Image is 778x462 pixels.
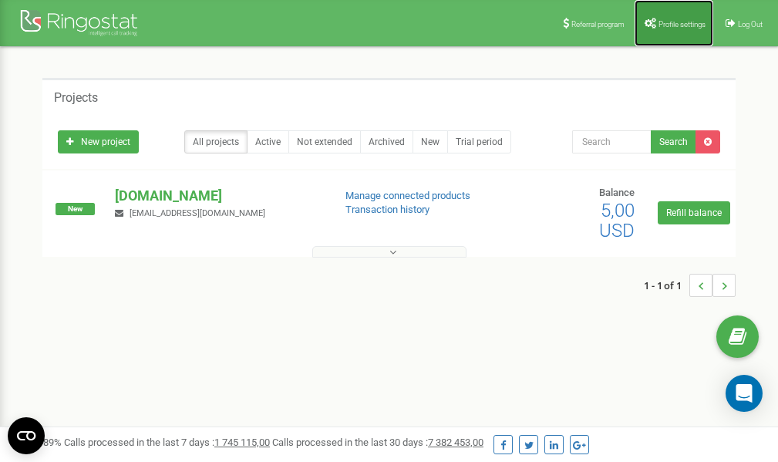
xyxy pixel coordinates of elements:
[184,130,248,153] a: All projects
[54,91,98,105] h5: Projects
[571,20,625,29] span: Referral program
[247,130,289,153] a: Active
[658,20,706,29] span: Profile settings
[447,130,511,153] a: Trial period
[130,208,265,218] span: [EMAIL_ADDRESS][DOMAIN_NAME]
[360,130,413,153] a: Archived
[658,201,730,224] a: Refill balance
[599,200,635,241] span: 5,00 USD
[288,130,361,153] a: Not extended
[413,130,448,153] a: New
[115,186,320,206] p: [DOMAIN_NAME]
[345,204,429,215] a: Transaction history
[58,130,139,153] a: New project
[8,417,45,454] button: Open CMP widget
[428,437,483,448] u: 7 382 453,00
[345,190,470,201] a: Manage connected products
[272,437,483,448] span: Calls processed in the last 30 days :
[214,437,270,448] u: 1 745 115,00
[572,130,652,153] input: Search
[599,187,635,198] span: Balance
[651,130,696,153] button: Search
[644,274,689,297] span: 1 - 1 of 1
[726,375,763,412] div: Open Intercom Messenger
[64,437,270,448] span: Calls processed in the last 7 days :
[738,20,763,29] span: Log Out
[644,258,736,312] nav: ...
[56,203,95,215] span: New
